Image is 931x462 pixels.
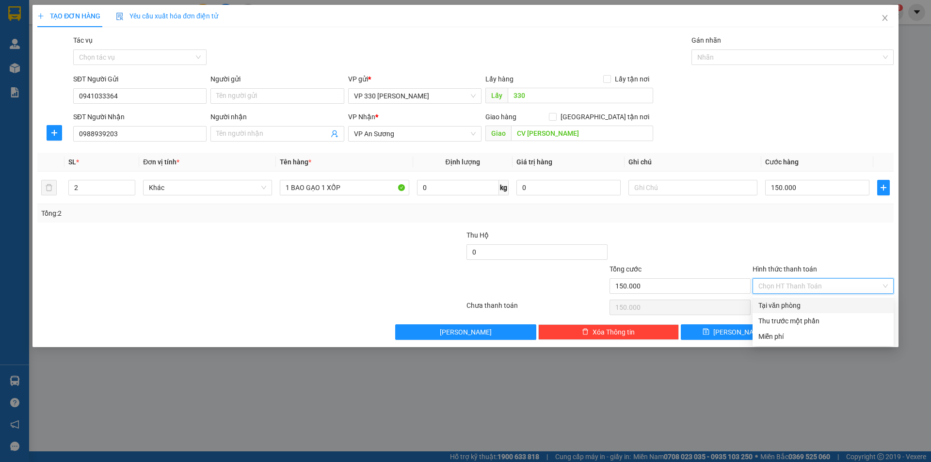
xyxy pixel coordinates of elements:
[758,331,888,342] div: Miễn phí
[47,125,62,141] button: plus
[280,158,311,166] span: Tên hàng
[582,328,589,336] span: delete
[446,158,480,166] span: Định lượng
[395,324,536,340] button: [PERSON_NAME]
[593,327,635,337] span: Xóa Thông tin
[440,327,492,337] span: [PERSON_NAME]
[516,180,621,195] input: 0
[753,265,817,273] label: Hình thức thanh toán
[116,13,124,20] img: icon
[68,158,76,166] span: SL
[465,300,609,317] div: Chưa thanh toán
[354,89,476,103] span: VP 330 Lê Duẫn
[73,112,207,122] div: SĐT Người Nhận
[758,316,888,326] div: Thu trước một phần
[485,75,514,83] span: Lấy hàng
[611,74,653,84] span: Lấy tận nơi
[499,180,509,195] span: kg
[348,113,375,121] span: VP Nhận
[758,300,888,311] div: Tại văn phòng
[37,12,100,20] span: TẠO ĐƠN HÀNG
[610,265,642,273] span: Tổng cước
[47,129,62,137] span: plus
[508,88,653,103] input: Dọc đường
[878,184,889,191] span: plus
[681,324,786,340] button: save[PERSON_NAME]
[466,231,489,239] span: Thu Hộ
[41,208,359,219] div: Tổng: 2
[877,180,890,195] button: plus
[538,324,679,340] button: deleteXóa Thông tin
[331,130,338,138] span: user-add
[116,12,218,20] span: Yêu cầu xuất hóa đơn điện tử
[871,5,899,32] button: Close
[485,113,516,121] span: Giao hàng
[625,153,761,172] th: Ghi chú
[37,13,44,19] span: plus
[713,327,765,337] span: [PERSON_NAME]
[149,180,266,195] span: Khác
[516,158,552,166] span: Giá trị hàng
[765,158,799,166] span: Cước hàng
[485,126,511,141] span: Giao
[348,74,482,84] div: VP gửi
[557,112,653,122] span: [GEOGRAPHIC_DATA] tận nơi
[485,88,508,103] span: Lấy
[703,328,709,336] span: save
[628,180,757,195] input: Ghi Chú
[210,112,344,122] div: Người nhận
[511,126,653,141] input: Dọc đường
[881,14,889,22] span: close
[41,180,57,195] button: delete
[73,36,93,44] label: Tác vụ
[143,158,179,166] span: Đơn vị tính
[210,74,344,84] div: Người gửi
[280,180,409,195] input: VD: Bàn, Ghế
[354,127,476,141] span: VP An Sương
[73,74,207,84] div: SĐT Người Gửi
[691,36,721,44] label: Gán nhãn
